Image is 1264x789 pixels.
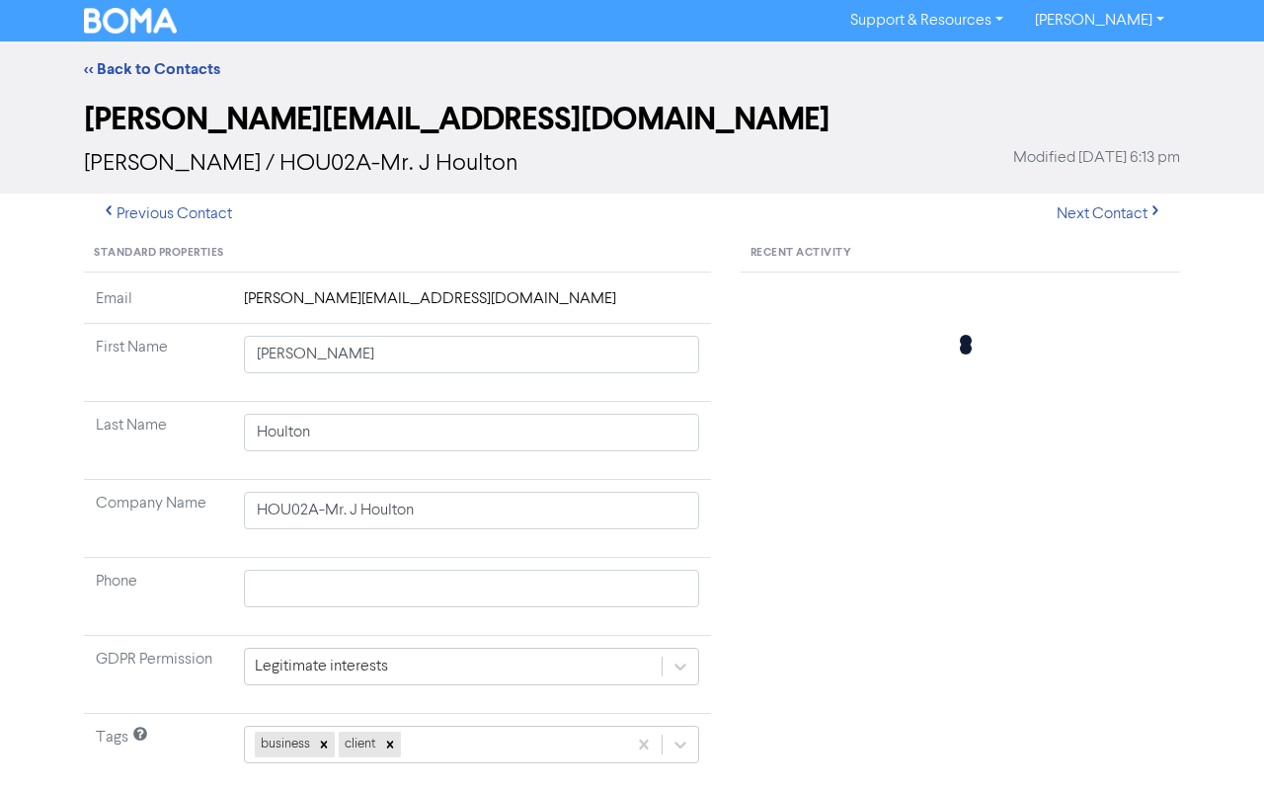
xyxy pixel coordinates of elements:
td: Phone [84,558,232,636]
td: Company Name [84,480,232,558]
td: [PERSON_NAME][EMAIL_ADDRESS][DOMAIN_NAME] [232,287,711,324]
a: << Back to Contacts [84,59,220,79]
td: Email [84,287,232,324]
td: First Name [84,324,232,402]
div: business [255,732,313,757]
span: [PERSON_NAME] / HOU02A-Mr. J Houlton [84,152,518,176]
iframe: Chat Widget [1165,694,1264,789]
span: Modified [DATE] 6:13 pm [1013,146,1180,170]
h2: [PERSON_NAME][EMAIL_ADDRESS][DOMAIN_NAME] [84,101,1180,138]
a: [PERSON_NAME] [1019,5,1180,37]
div: Standard Properties [84,235,711,273]
button: Previous Contact [84,194,249,235]
div: Legitimate interests [255,655,388,678]
div: client [339,732,379,757]
button: Next Contact [1040,194,1180,235]
img: BOMA Logo [84,8,177,34]
div: Recent Activity [741,235,1180,273]
a: Support & Resources [834,5,1019,37]
td: Last Name [84,402,232,480]
td: GDPR Permission [84,636,232,714]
